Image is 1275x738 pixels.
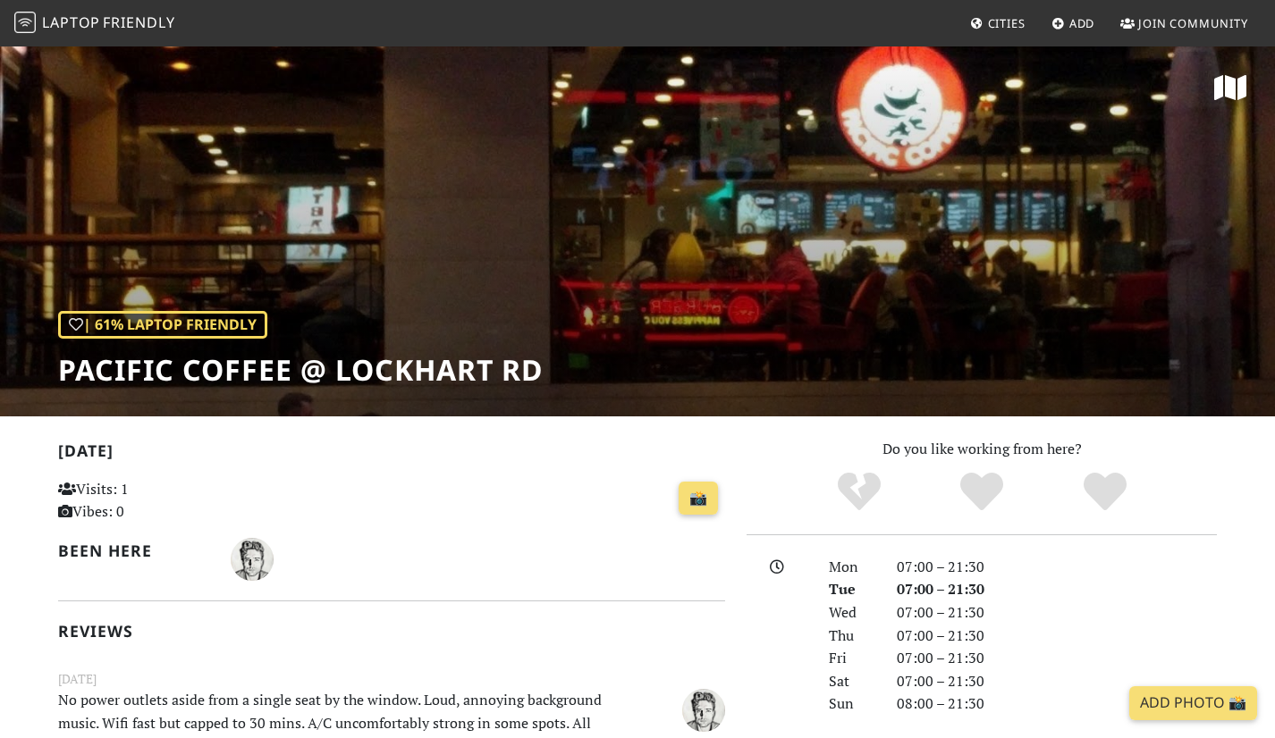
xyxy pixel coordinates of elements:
[1069,15,1095,31] span: Add
[886,670,1228,693] div: 07:00 – 21:30
[818,556,886,579] div: Mon
[1043,470,1167,515] div: Definitely!
[103,13,174,32] span: Friendly
[679,482,718,516] a: 📸
[963,7,1033,39] a: Cities
[14,12,36,33] img: LaptopFriendly
[58,478,266,524] p: Visits: 1 Vibes: 0
[818,601,886,625] div: Wed
[818,692,886,716] div: Sun
[920,470,1043,515] div: Yes
[58,541,209,560] h2: Been here
[747,438,1217,461] p: Do you like working from here?
[818,578,886,601] div: Tue
[682,699,725,718] span: Robert Ziman
[58,441,725,467] h2: [DATE]
[682,689,725,732] img: 1592-robert.jpg
[1113,7,1255,39] a: Join Community
[58,353,543,387] h1: Pacific Coffee @ Lockhart Rd
[14,8,175,39] a: LaptopFriendly LaptopFriendly
[1138,15,1248,31] span: Join Community
[58,311,267,340] div: | 61% Laptop Friendly
[42,13,100,32] span: Laptop
[1044,7,1102,39] a: Add
[818,625,886,648] div: Thu
[231,538,274,581] img: 1592-robert.jpg
[886,556,1228,579] div: 07:00 – 21:30
[988,15,1026,31] span: Cities
[47,669,736,689] small: [DATE]
[798,470,921,515] div: No
[886,625,1228,648] div: 07:00 – 21:30
[886,647,1228,670] div: 07:00 – 21:30
[231,548,274,567] span: Robert Ziman
[886,692,1228,716] div: 08:00 – 21:30
[58,622,725,641] h2: Reviews
[886,578,1228,601] div: 07:00 – 21:30
[886,601,1228,625] div: 07:00 – 21:30
[1129,686,1257,720] a: Add Photo 📸
[818,647,886,670] div: Fri
[818,670,886,693] div: Sat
